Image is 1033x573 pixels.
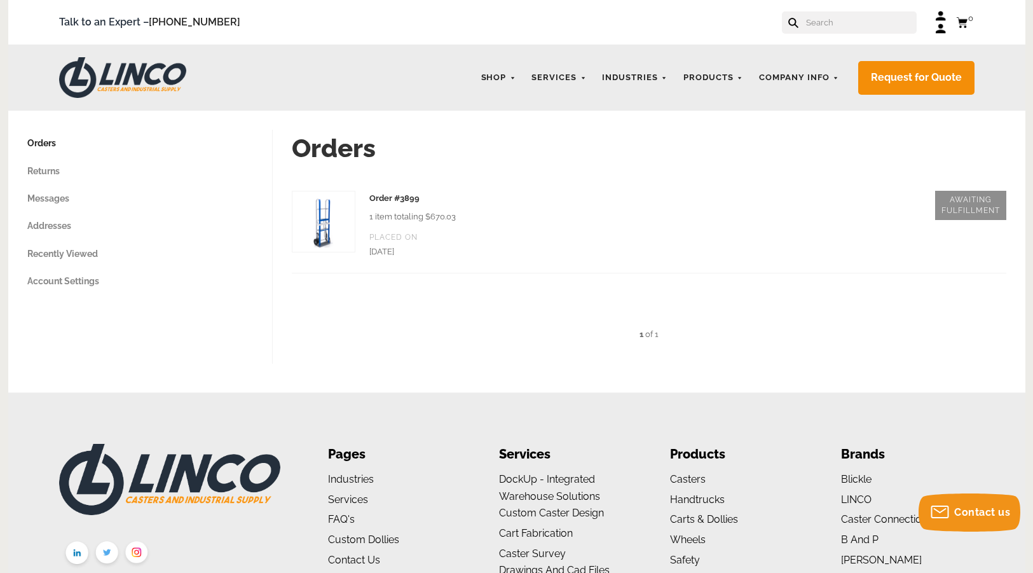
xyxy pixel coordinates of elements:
a: Recently Viewed [27,240,268,268]
a: Blickle [841,473,872,485]
a: B and P [841,534,879,546]
a: Casters [670,473,706,485]
span: Talk to an Expert – [59,14,240,31]
a: Orders [27,130,268,157]
a: Industries [596,66,674,90]
a: Shop [475,66,523,90]
img: LINCO CASTERS & INDUSTRIAL SUPPLY [59,57,186,98]
a: [PERSON_NAME] [841,554,922,566]
li: Brands [841,444,974,465]
a: Company Info [753,66,845,90]
a: Carts & Dollies [670,513,738,525]
a: FAQ's [328,513,355,525]
button: Contact us [919,494,1020,532]
a: Handtrucks [670,494,725,506]
span: 0 [968,13,973,23]
a: Services [525,66,592,90]
a: Account Settings [27,268,268,295]
a: 0 [956,15,975,31]
a: Services [328,494,368,506]
strong: 1 [640,329,643,339]
a: Products [677,66,749,90]
a: LINCO [841,494,872,506]
img: linkedin.png [62,539,92,570]
a: [PHONE_NUMBER] [149,16,240,28]
span: Contact us [954,506,1010,518]
a: DockUp - Integrated Warehouse Solutions [499,473,600,502]
a: Caster Survey [499,548,566,560]
a: Cart Fabrication [499,527,573,539]
li: Services [499,444,632,465]
a: Caster Connection [841,513,927,525]
a: Messages [27,185,268,212]
a: Safety [670,554,700,566]
h1: Orders [292,130,1006,186]
img: instagram.png [122,539,152,570]
a: Custom Dollies [328,534,399,546]
a: Request for Quote [858,61,975,95]
input: Search [805,11,917,34]
li: Pages [328,444,461,465]
a: Log out [936,22,947,35]
li: Products [670,444,803,465]
a: Addresses [27,212,268,240]
a: Industries [328,473,374,485]
span: 1 [655,329,659,339]
a: Custom Caster Design [499,507,604,519]
a: Wheels [670,534,706,546]
a: Returns [27,158,268,185]
img: LINCO CASTERS & INDUSTRIAL SUPPLY [59,444,280,515]
a: Contact Us [328,554,380,566]
a: [PERSON_NAME] [936,10,947,22]
span: of [645,329,653,339]
img: twitter.png [92,539,122,570]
